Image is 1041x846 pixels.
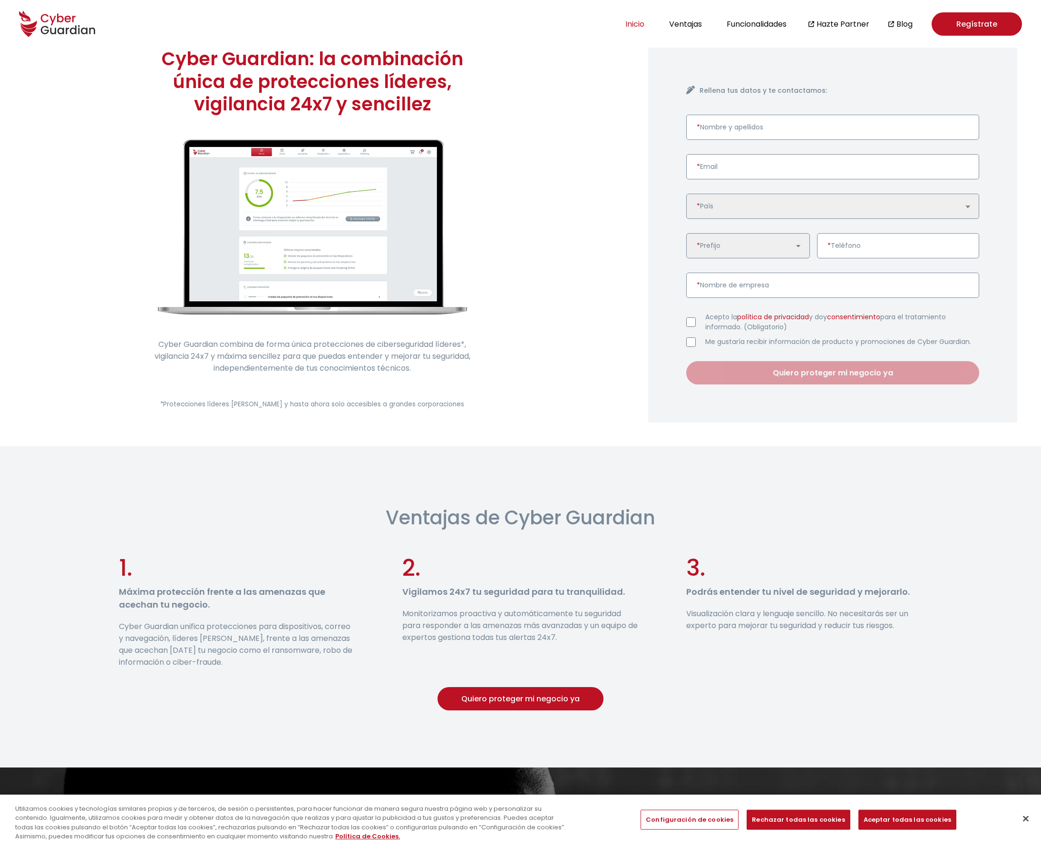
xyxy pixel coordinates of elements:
[15,804,573,841] div: Utilizamos cookies y tecnologías similares propias y de terceros, de sesión o persistentes, para ...
[402,585,638,598] h3: Vigilamos 24x7 tu seguridad para tu tranquilidad.
[402,552,420,584] span: 2.
[623,18,647,30] button: Inicio
[700,86,979,96] h4: Rellena tus datos y te contactamos:
[827,312,880,322] a: consentimiento
[386,503,655,532] h2: Ventajas de Cyber Guardian
[119,620,355,668] p: Cyber Guardian unifica protecciones para dispositivos, correo y navegación, líderes [PERSON_NAME]...
[146,338,479,374] p: Cyber Guardian combina de forma única protecciones de ciberseguridad líderes*, vigilancia 24x7 y ...
[119,552,132,584] span: 1.
[641,810,739,830] button: Configuración de cookies
[737,312,809,322] a: política de privacidad
[1015,808,1036,829] button: Cerrar
[119,585,355,611] h3: Máxima protección frente a las amenazas que acechan tu negocio.
[858,810,956,830] button: Aceptar todas las cookies
[686,608,922,631] p: Visualización clara y lenguaje sencillo. No necesitarás ser un experto para mejorar tu seguridad ...
[686,585,922,598] h3: Podrás entender tu nivel de seguridad y mejorarlo.
[666,18,705,30] button: Ventajas
[724,18,789,30] button: Funcionalidades
[817,233,979,258] input: Introduce un número de teléfono válido.
[158,139,467,315] img: cyberguardian-home
[402,608,638,643] p: Monitorizamos proactiva y automáticamente tu seguridad para responder a las amenazas más avanzada...
[438,687,603,710] button: Quiero proteger mi negocio ya
[686,552,705,584] span: 3.
[335,832,400,841] a: Más información sobre su privacidad, se abre en una nueva pestaña
[747,810,850,830] button: Rechazar todas las cookies
[686,361,979,384] button: Quiero proteger mi negocio ya
[932,12,1022,36] a: Regístrate
[705,337,979,347] label: Me gustaría recibir información de producto y promociones de Cyber Guardian.
[705,312,979,332] label: Acepto la y doy para el tratamiento informado. (Obligatorio)
[896,18,913,30] a: Blog
[146,48,479,116] h1: Cyber Guardian: la combinación única de protecciones líderes, vigilancia 24x7 y sencillez
[160,400,464,409] small: *Protecciones líderes [PERSON_NAME] y hasta ahora solo accesibles a grandes corporaciones
[817,18,869,30] a: Hazte Partner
